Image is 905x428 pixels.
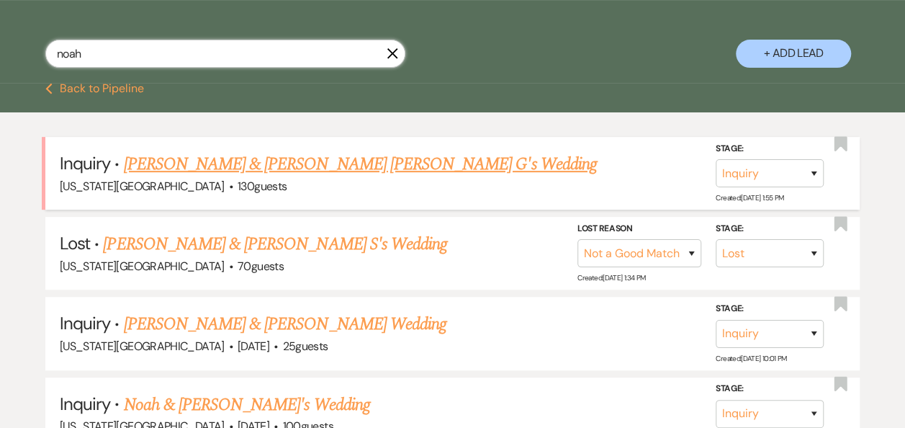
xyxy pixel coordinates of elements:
label: Stage: [716,381,824,397]
a: [PERSON_NAME] & [PERSON_NAME] S's Wedding [103,231,447,257]
a: [PERSON_NAME] & [PERSON_NAME] [PERSON_NAME] G's Wedding [124,151,597,177]
span: Lost [60,232,90,254]
span: [US_STATE][GEOGRAPHIC_DATA] [60,259,225,274]
span: Inquiry [60,312,110,334]
span: Created: [DATE] 1:55 PM [716,193,783,202]
input: Search by name, event date, email address or phone number [45,40,405,68]
label: Stage: [716,301,824,317]
label: Stage: [716,141,824,156]
span: Created: [DATE] 10:01 PM [716,353,786,362]
label: Lost Reason [577,221,701,237]
span: Created: [DATE] 1:34 PM [577,273,645,282]
a: Noah & [PERSON_NAME]'s Wedding [124,392,370,418]
span: [US_STATE][GEOGRAPHIC_DATA] [60,179,225,194]
button: Back to Pipeline [45,83,144,94]
span: 25 guests [283,339,328,354]
span: Inquiry [60,152,110,174]
span: 130 guests [238,179,287,194]
span: Inquiry [60,393,110,415]
a: [PERSON_NAME] & [PERSON_NAME] Wedding [124,311,446,337]
button: + Add Lead [736,40,851,68]
span: 70 guests [238,259,284,274]
span: [US_STATE][GEOGRAPHIC_DATA] [60,339,225,354]
label: Stage: [716,221,824,237]
span: [DATE] [238,339,269,354]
